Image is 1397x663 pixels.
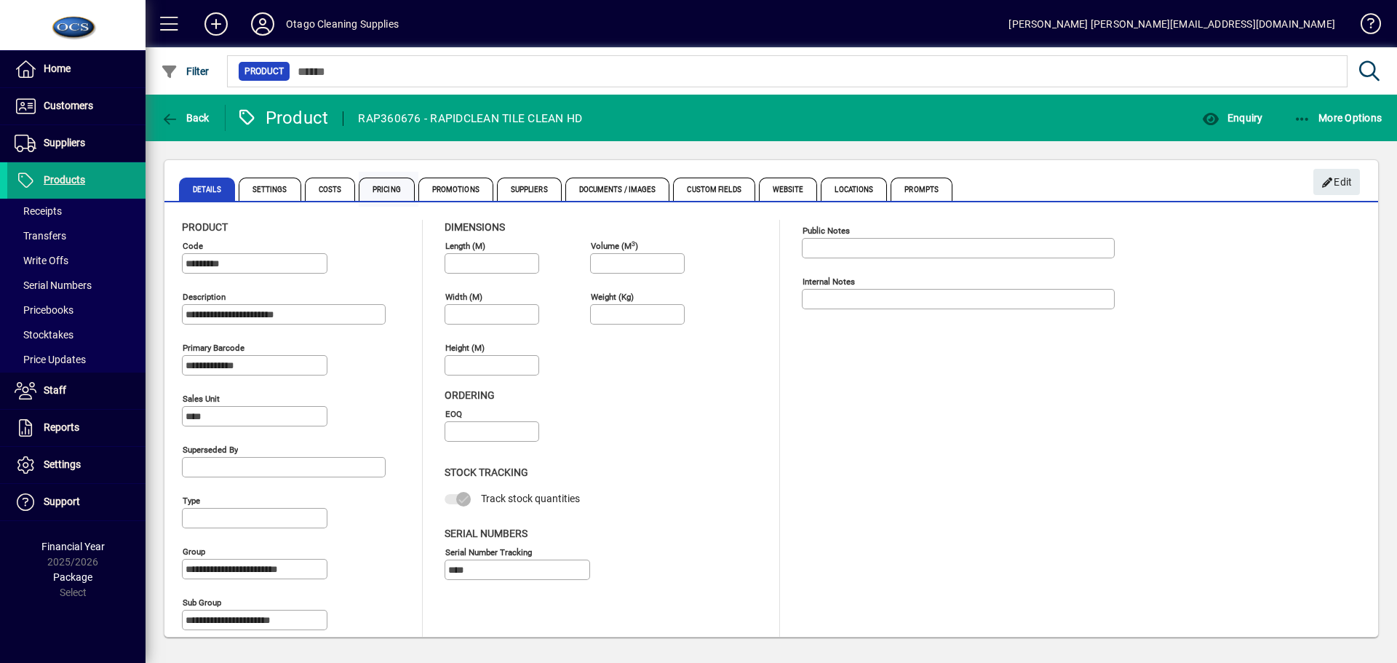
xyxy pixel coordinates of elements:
[445,467,528,478] span: Stock Tracking
[15,205,62,217] span: Receipts
[1008,12,1335,36] div: [PERSON_NAME] [PERSON_NAME][EMAIL_ADDRESS][DOMAIN_NAME]
[44,496,80,507] span: Support
[445,389,495,401] span: Ordering
[15,329,73,341] span: Stocktakes
[445,343,485,353] mat-label: Height (m)
[632,239,635,247] sup: 3
[239,178,301,201] span: Settings
[183,445,238,455] mat-label: Superseded by
[157,58,213,84] button: Filter
[53,571,92,583] span: Package
[7,248,146,273] a: Write Offs
[1198,105,1266,131] button: Enquiry
[7,484,146,520] a: Support
[445,241,485,251] mat-label: Length (m)
[7,51,146,87] a: Home
[183,547,205,557] mat-label: Group
[358,107,582,130] div: RAP360676 - RAPIDCLEAN TILE CLEAN HD
[179,178,235,201] span: Details
[445,409,462,419] mat-label: EOQ
[418,178,493,201] span: Promotions
[445,221,505,233] span: Dimensions
[565,178,670,201] span: Documents / Images
[591,241,638,251] mat-label: Volume (m )
[591,292,634,302] mat-label: Weight (Kg)
[157,105,213,131] button: Back
[146,105,226,131] app-page-header-button: Back
[1290,105,1386,131] button: More Options
[44,174,85,186] span: Products
[821,178,887,201] span: Locations
[15,230,66,242] span: Transfers
[244,64,284,79] span: Product
[7,273,146,298] a: Serial Numbers
[286,12,399,36] div: Otago Cleaning Supplies
[1321,170,1353,194] span: Edit
[183,394,220,404] mat-label: Sales unit
[182,221,228,233] span: Product
[44,137,85,148] span: Suppliers
[7,88,146,124] a: Customers
[44,458,81,470] span: Settings
[7,410,146,446] a: Reports
[183,496,200,506] mat-label: Type
[7,347,146,372] a: Price Updates
[44,63,71,74] span: Home
[44,384,66,396] span: Staff
[183,598,221,608] mat-label: Sub group
[7,223,146,248] a: Transfers
[44,421,79,433] span: Reports
[239,11,286,37] button: Profile
[481,493,580,504] span: Track stock quantities
[445,547,532,557] mat-label: Serial Number tracking
[7,298,146,322] a: Pricebooks
[1202,112,1262,124] span: Enquiry
[15,354,86,365] span: Price Updates
[183,292,226,302] mat-label: Description
[161,112,210,124] span: Back
[15,255,68,266] span: Write Offs
[497,178,562,201] span: Suppliers
[7,199,146,223] a: Receipts
[673,178,755,201] span: Custom Fields
[7,322,146,347] a: Stocktakes
[15,304,73,316] span: Pricebooks
[161,65,210,77] span: Filter
[891,178,952,201] span: Prompts
[759,178,818,201] span: Website
[183,241,203,251] mat-label: Code
[193,11,239,37] button: Add
[183,343,244,353] mat-label: Primary barcode
[15,279,92,291] span: Serial Numbers
[803,277,855,287] mat-label: Internal Notes
[44,100,93,111] span: Customers
[803,226,850,236] mat-label: Public Notes
[1350,3,1379,50] a: Knowledge Base
[41,541,105,552] span: Financial Year
[7,125,146,162] a: Suppliers
[305,178,356,201] span: Costs
[445,528,528,539] span: Serial Numbers
[236,106,329,130] div: Product
[1313,169,1360,195] button: Edit
[7,373,146,409] a: Staff
[1294,112,1382,124] span: More Options
[359,178,415,201] span: Pricing
[445,292,482,302] mat-label: Width (m)
[7,447,146,483] a: Settings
